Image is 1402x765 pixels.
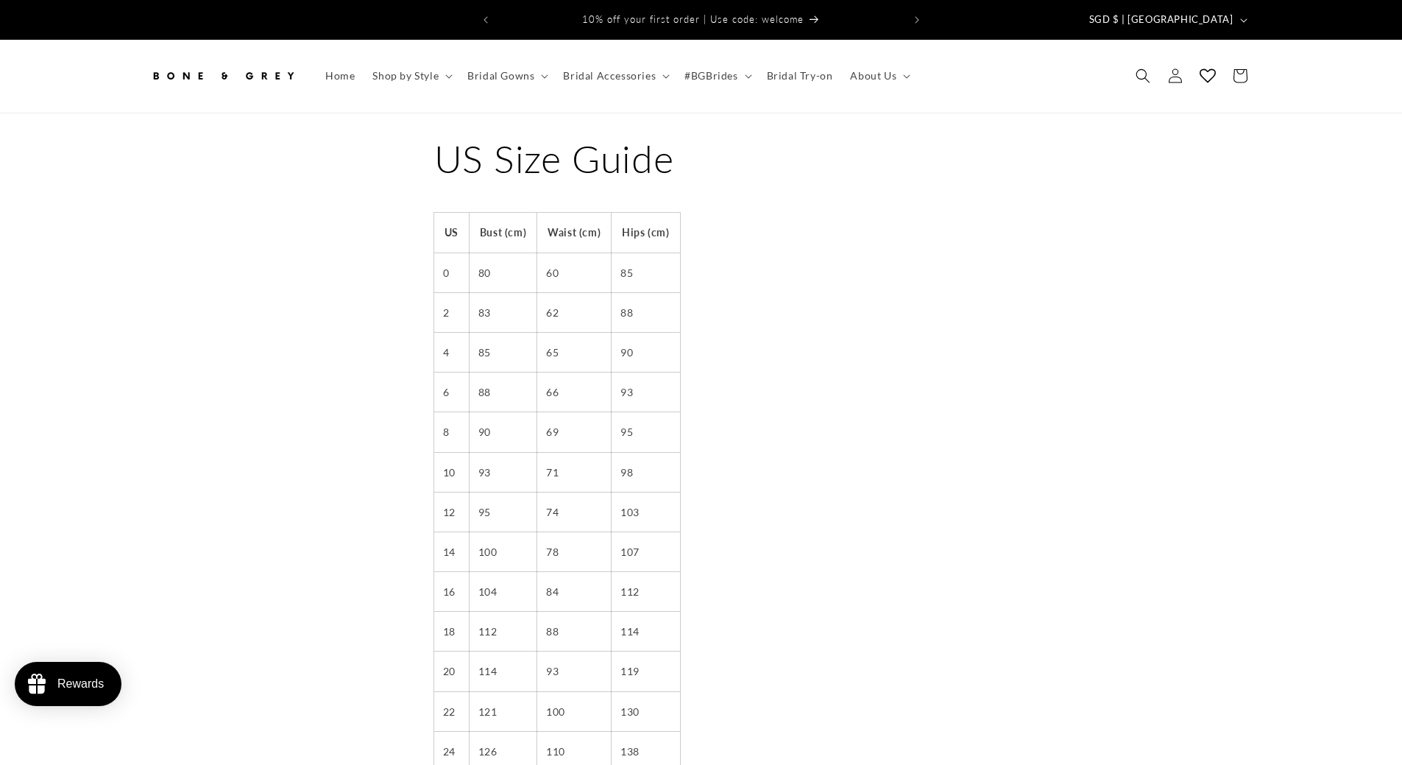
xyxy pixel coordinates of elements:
[612,253,680,292] td: 85
[612,452,680,492] td: 98
[469,373,537,412] td: 88
[612,572,680,612] td: 112
[469,213,537,253] th: Bust (cm)
[434,373,470,412] td: 6
[467,69,534,82] span: Bridal Gowns
[434,213,470,253] th: US
[325,69,355,82] span: Home
[434,492,470,532] td: 12
[537,373,612,412] td: 66
[469,292,537,332] td: 83
[469,691,537,731] td: 121
[459,60,554,91] summary: Bridal Gowns
[612,492,680,532] td: 103
[537,612,612,652] td: 88
[469,652,537,691] td: 114
[612,652,680,691] td: 119
[469,452,537,492] td: 93
[469,492,537,532] td: 95
[469,412,537,452] td: 90
[469,253,537,292] td: 80
[57,677,104,691] div: Rewards
[537,652,612,691] td: 93
[537,691,612,731] td: 100
[372,69,439,82] span: Shop by Style
[434,332,470,372] td: 4
[144,54,302,98] a: Bone and Grey Bridal
[434,652,470,691] td: 20
[434,134,969,184] h1: US Size Guide
[537,292,612,332] td: 62
[582,13,804,25] span: 10% off your first order | Use code: welcome
[434,412,470,452] td: 8
[612,292,680,332] td: 88
[434,612,470,652] td: 18
[537,452,612,492] td: 71
[684,69,737,82] span: #BGBrides
[612,532,680,571] td: 107
[149,60,297,92] img: Bone and Grey Bridal
[537,332,612,372] td: 65
[434,691,470,731] td: 22
[434,532,470,571] td: 14
[612,373,680,412] td: 93
[364,60,459,91] summary: Shop by Style
[1127,60,1159,92] summary: Search
[537,572,612,612] td: 84
[767,69,833,82] span: Bridal Try-on
[469,532,537,571] td: 100
[469,572,537,612] td: 104
[612,213,680,253] th: Hips (cm)
[537,492,612,532] td: 74
[612,612,680,652] td: 114
[434,292,470,332] td: 2
[470,6,502,34] button: Previous announcement
[537,532,612,571] td: 78
[1080,6,1253,34] button: SGD $ | [GEOGRAPHIC_DATA]
[469,612,537,652] td: 112
[316,60,364,91] a: Home
[434,572,470,612] td: 16
[563,69,656,82] span: Bridal Accessories
[676,60,757,91] summary: #BGBrides
[850,69,896,82] span: About Us
[612,332,680,372] td: 90
[469,332,537,372] td: 85
[537,213,612,253] th: Waist (cm)
[434,253,470,292] td: 0
[612,412,680,452] td: 95
[841,60,916,91] summary: About Us
[537,412,612,452] td: 69
[1089,13,1233,27] span: SGD $ | [GEOGRAPHIC_DATA]
[612,691,680,731] td: 130
[901,6,933,34] button: Next announcement
[554,60,676,91] summary: Bridal Accessories
[434,452,470,492] td: 10
[537,253,612,292] td: 60
[758,60,842,91] a: Bridal Try-on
